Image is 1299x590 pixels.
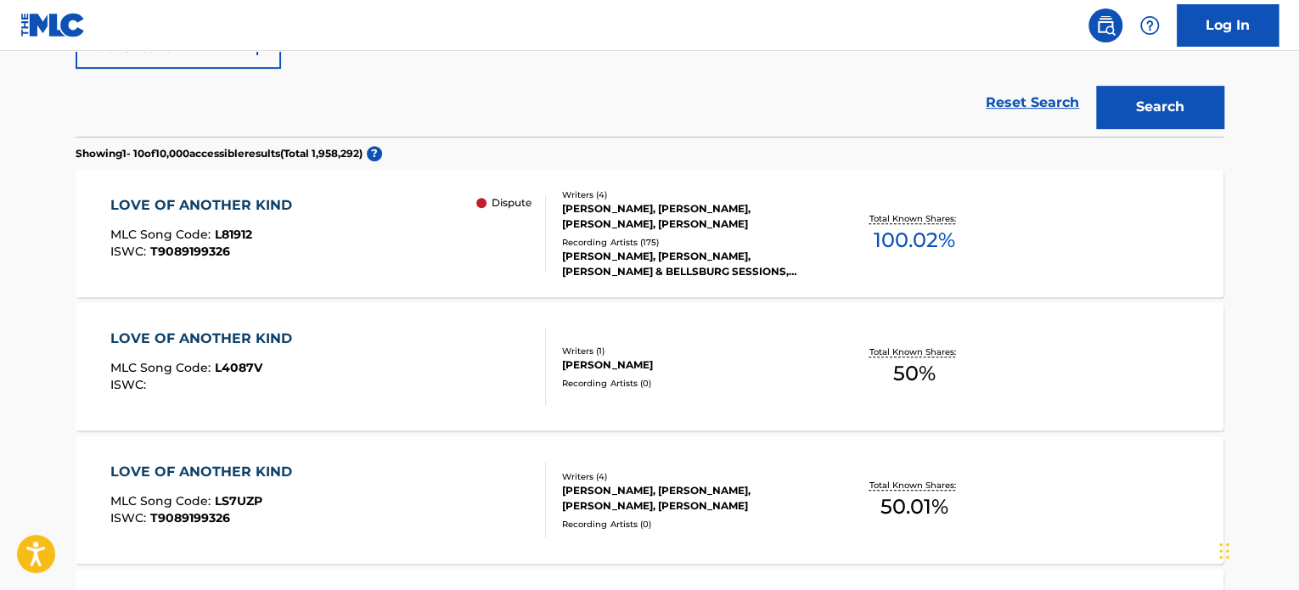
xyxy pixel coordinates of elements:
[215,360,262,375] span: L4087V
[492,195,531,211] p: Dispute
[562,201,818,232] div: [PERSON_NAME], [PERSON_NAME], [PERSON_NAME], [PERSON_NAME]
[562,236,818,249] div: Recording Artists ( 175 )
[110,329,301,349] div: LOVE OF ANOTHER KIND
[869,346,959,358] p: Total Known Shares:
[20,13,86,37] img: MLC Logo
[1219,525,1229,576] div: Drag
[1133,8,1167,42] div: Help
[1088,8,1122,42] a: Public Search
[562,518,818,531] div: Recording Artists ( 0 )
[562,377,818,390] div: Recording Artists ( 0 )
[1095,15,1116,36] img: search
[150,510,230,525] span: T9089199326
[1214,509,1299,590] iframe: Chat Widget
[562,249,818,279] div: [PERSON_NAME], [PERSON_NAME], [PERSON_NAME] & BELLSBURG SESSIONS, [PERSON_NAME], [PERSON_NAME]
[869,212,959,225] p: Total Known Shares:
[110,377,150,392] span: ISWC :
[977,84,1088,121] a: Reset Search
[110,360,215,375] span: MLC Song Code :
[215,227,252,242] span: L81912
[110,510,150,525] span: ISWC :
[150,244,230,259] span: T9089199326
[1139,15,1160,36] img: help
[880,492,948,522] span: 50.01 %
[874,225,955,256] span: 100.02 %
[562,357,818,373] div: [PERSON_NAME]
[562,483,818,514] div: [PERSON_NAME], [PERSON_NAME], [PERSON_NAME], [PERSON_NAME]
[1096,86,1223,128] button: Search
[76,436,1223,564] a: LOVE OF ANOTHER KINDMLC Song Code:LS7UZPISWC:T9089199326Writers (4)[PERSON_NAME], [PERSON_NAME], ...
[76,170,1223,297] a: LOVE OF ANOTHER KINDMLC Song Code:L81912ISWC:T9089199326 DisputeWriters (4)[PERSON_NAME], [PERSON...
[76,146,363,161] p: Showing 1 - 10 of 10,000 accessible results (Total 1,958,292 )
[110,195,301,216] div: LOVE OF ANOTHER KIND
[562,188,818,201] div: Writers ( 4 )
[893,358,936,389] span: 50 %
[110,227,215,242] span: MLC Song Code :
[869,479,959,492] p: Total Known Shares:
[367,146,382,161] span: ?
[562,470,818,483] div: Writers ( 4 )
[110,462,301,482] div: LOVE OF ANOTHER KIND
[562,345,818,357] div: Writers ( 1 )
[1177,4,1279,47] a: Log In
[110,244,150,259] span: ISWC :
[76,303,1223,430] a: LOVE OF ANOTHER KINDMLC Song Code:L4087VISWC:Writers (1)[PERSON_NAME]Recording Artists (0)Total K...
[110,493,215,509] span: MLC Song Code :
[215,493,262,509] span: LS7UZP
